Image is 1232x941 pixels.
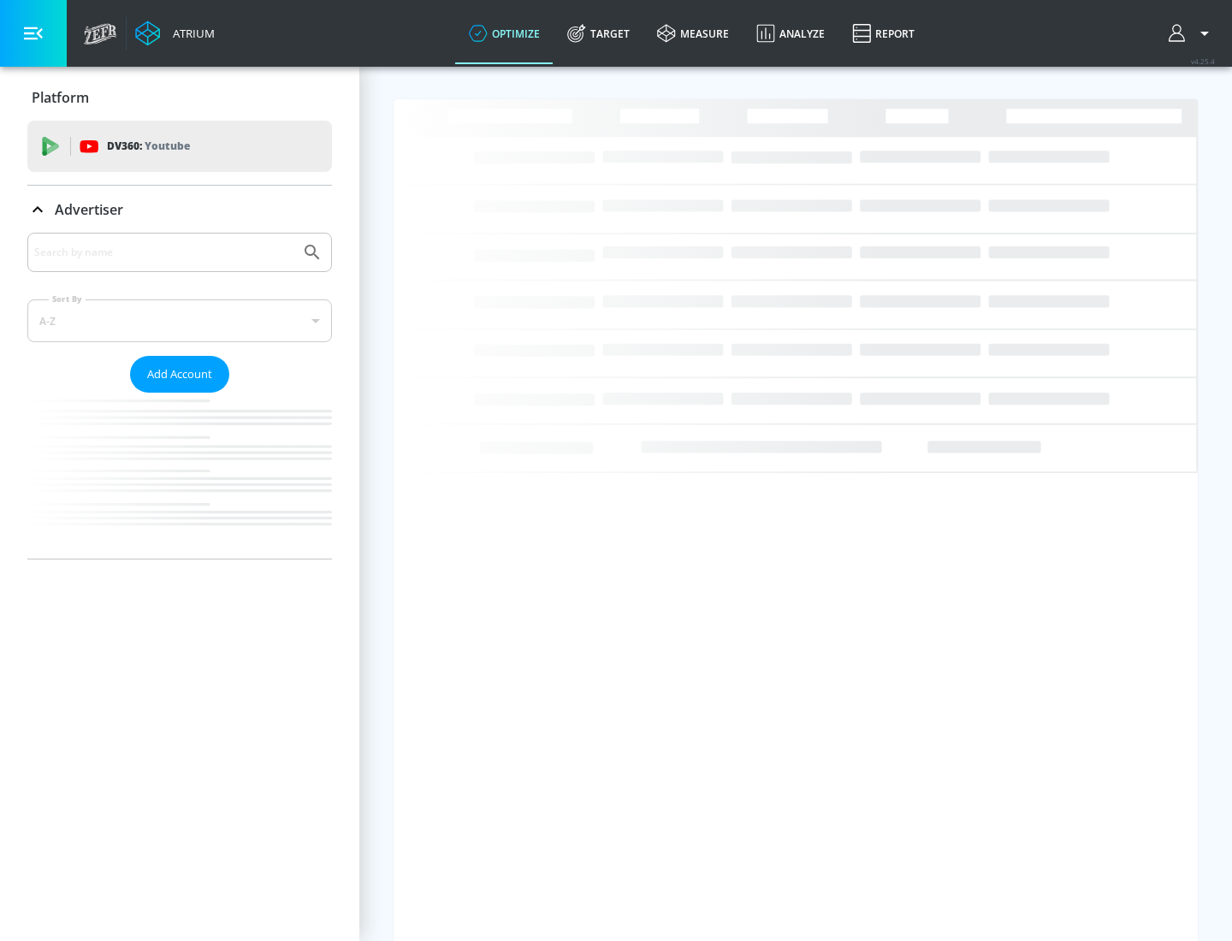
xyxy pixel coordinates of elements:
[27,393,332,559] nav: list of Advertiser
[643,3,743,64] a: measure
[554,3,643,64] a: Target
[27,74,332,121] div: Platform
[27,233,332,559] div: Advertiser
[145,137,190,155] p: Youtube
[27,299,332,342] div: A-Z
[455,3,554,64] a: optimize
[49,293,86,305] label: Sort By
[166,26,215,41] div: Atrium
[32,88,89,107] p: Platform
[1191,56,1215,66] span: v 4.25.4
[838,3,928,64] a: Report
[130,356,229,393] button: Add Account
[135,21,215,46] a: Atrium
[743,3,838,64] a: Analyze
[27,121,332,172] div: DV360: Youtube
[27,186,332,234] div: Advertiser
[34,241,293,263] input: Search by name
[107,137,190,156] p: DV360:
[55,200,123,219] p: Advertiser
[147,364,212,384] span: Add Account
